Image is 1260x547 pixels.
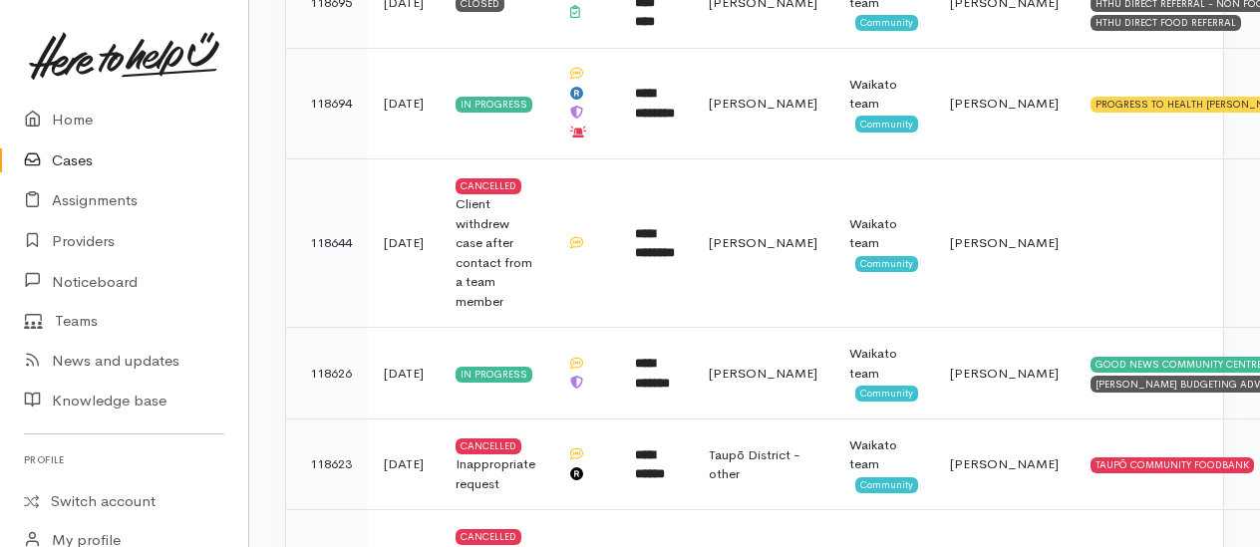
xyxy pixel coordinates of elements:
[368,418,440,510] td: [DATE]
[849,214,918,253] div: Waikato team
[855,477,918,493] span: Community
[456,367,532,383] div: In progress
[709,234,817,251] span: [PERSON_NAME]
[855,15,918,31] span: Community
[368,328,440,419] td: [DATE]
[286,418,368,510] td: 118623
[950,234,1059,251] span: [PERSON_NAME]
[855,256,918,272] span: Community
[368,48,440,158] td: [DATE]
[456,194,535,311] div: Client withdrew case after contact from a team member
[1091,15,1241,31] div: HTHU DIRECT FOOD REFERRAL
[849,75,918,114] div: Waikato team
[286,328,368,419] td: 118626
[709,95,817,112] span: [PERSON_NAME]
[950,95,1059,112] span: [PERSON_NAME]
[456,178,521,194] div: Cancelled
[950,365,1059,382] span: [PERSON_NAME]
[855,116,918,132] span: Community
[24,446,224,473] h6: Profile
[456,454,535,493] div: Inappropriate request
[368,158,440,328] td: [DATE]
[950,455,1059,472] span: [PERSON_NAME]
[286,158,368,328] td: 118644
[456,438,521,454] div: Cancelled
[855,386,918,402] span: Community
[849,344,918,383] div: Waikato team
[456,529,521,545] div: Cancelled
[456,97,532,113] div: In progress
[709,365,817,382] span: [PERSON_NAME]
[1091,457,1254,473] div: TAUPŌ COMMUNITY FOODBANK
[286,48,368,158] td: 118694
[709,446,800,483] span: Taupō District - other
[849,435,918,474] div: Waikato team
